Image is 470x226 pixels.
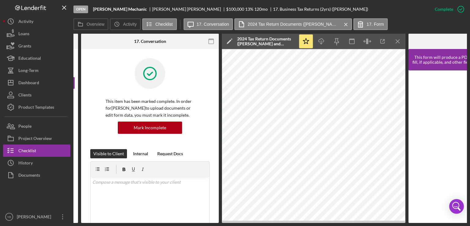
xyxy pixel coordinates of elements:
[18,52,41,66] div: Educational
[110,18,140,30] button: Activity
[3,89,70,101] button: Clients
[73,6,88,13] div: Open
[3,64,70,77] button: Long-Term
[3,169,70,181] button: Documents
[90,149,127,158] button: Visible to Client
[133,149,148,158] div: Internal
[3,101,70,113] button: Product Templates
[3,120,70,132] button: People
[245,7,253,12] div: 13 %
[18,101,54,115] div: Product Templates
[3,157,70,169] button: History
[226,6,244,12] span: $100,000
[152,7,226,12] div: [PERSON_NAME] [PERSON_NAME]
[18,120,32,134] div: People
[3,77,70,89] button: Dashboard
[3,52,70,64] button: Educational
[3,40,70,52] button: Grants
[18,77,39,90] div: Dashboard
[154,149,186,158] button: Request Docs
[435,3,453,15] div: Complete
[3,211,70,223] button: YB[PERSON_NAME]
[3,145,70,157] button: Checklist
[130,149,151,158] button: Internal
[3,28,70,40] button: Loans
[87,22,104,27] label: Overview
[7,215,11,219] text: YB
[18,40,31,54] div: Grants
[106,98,194,119] p: This item has been marked complete. In order for [PERSON_NAME] to upload documents or edit form d...
[15,211,55,224] div: [PERSON_NAME]
[123,22,136,27] label: Activity
[18,169,40,183] div: Documents
[18,28,29,41] div: Loans
[155,22,173,27] label: Checklist
[73,18,108,30] button: Overview
[18,157,33,171] div: History
[18,89,32,103] div: Clients
[157,149,183,158] div: Request Docs
[93,7,147,12] b: [PERSON_NAME] Mechanic
[197,22,229,27] label: 17. Conversation
[248,22,339,27] label: 2024 Tax Return Documents ([PERSON_NAME] and [PERSON_NAME]).pdf
[18,64,39,78] div: Long-Term
[449,199,464,214] div: Open Intercom Messenger
[254,7,268,12] div: 120 mo
[134,39,166,44] div: 17. Conversation
[237,36,295,46] div: 2024 Tax Return Documents ([PERSON_NAME] and [PERSON_NAME]).pdf
[234,18,352,30] button: 2024 Tax Return Documents ([PERSON_NAME] and [PERSON_NAME]).pdf
[367,22,384,27] label: 17. Form
[184,18,233,30] button: 17. Conversation
[273,7,368,12] div: 17. Business Tax Returns (2yrs) ([PERSON_NAME])
[118,122,182,134] button: Mark Incomplete
[18,15,33,29] div: Activity
[142,18,177,30] button: Checklist
[353,18,388,30] button: 17. Form
[3,15,70,28] button: Activity
[134,122,166,134] div: Mark Incomplete
[3,132,70,145] button: Project Overview
[18,145,36,158] div: Checklist
[18,132,52,146] div: Project Overview
[429,3,467,15] button: Complete
[93,149,124,158] div: Visible to Client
